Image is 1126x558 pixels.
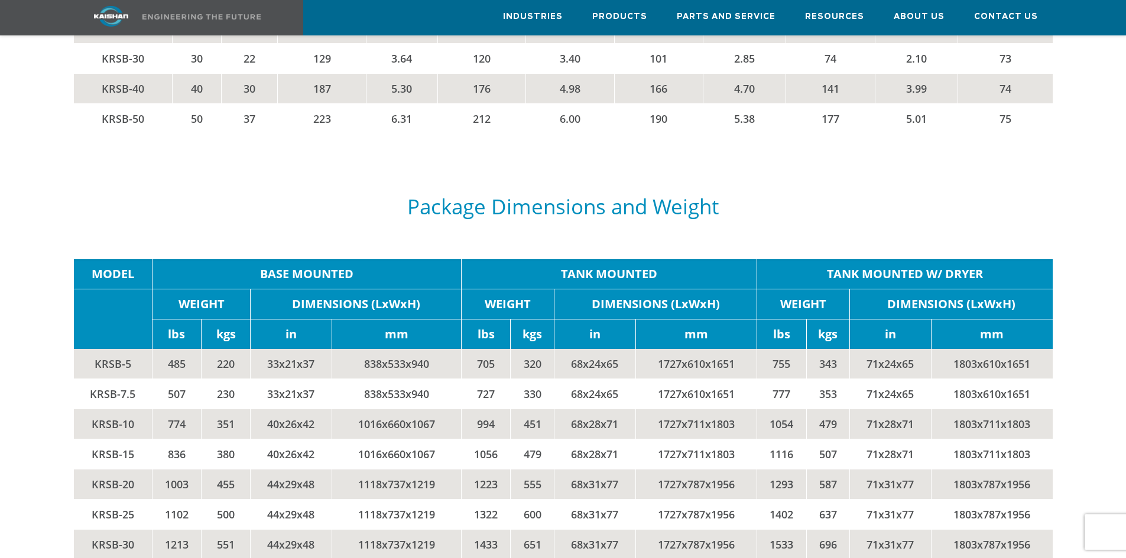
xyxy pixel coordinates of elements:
[251,319,332,349] td: in
[437,43,526,73] td: 120
[278,103,366,133] td: 223
[251,409,332,439] td: 40x26x42
[703,73,786,103] td: 4.70
[251,289,462,319] td: DIMENSIONS (LxWxH)
[757,319,806,349] td: lbs
[635,439,757,469] td: 1727x711x1803
[850,319,932,349] td: in
[875,43,958,73] td: 2.10
[805,1,864,32] a: Resources
[74,349,152,379] td: KRSB-5
[554,319,635,349] td: in
[614,103,703,133] td: 190
[221,73,278,103] td: 30
[152,439,201,469] td: 836
[511,409,554,439] td: 451
[806,409,850,439] td: 479
[786,103,875,133] td: 177
[554,378,635,409] td: 68x24x65
[74,469,152,499] td: KRSB-20
[142,14,261,19] img: Engineering the future
[172,103,221,133] td: 50
[172,73,221,103] td: 40
[251,499,332,529] td: 44x29x48
[332,439,461,469] td: 1016x660x1067
[511,378,554,409] td: 330
[805,10,864,24] span: Resources
[221,103,278,133] td: 37
[614,43,703,73] td: 101
[366,103,437,133] td: 6.31
[152,499,201,529] td: 1102
[806,499,850,529] td: 637
[462,349,511,379] td: 705
[74,73,173,103] td: KRSB-40
[511,439,554,469] td: 479
[592,10,647,24] span: Products
[332,378,461,409] td: 838x533x940
[958,43,1053,73] td: 73
[875,103,958,133] td: 5.01
[74,43,173,73] td: KRSB-30
[202,469,251,499] td: 455
[74,103,173,133] td: KRSB-50
[974,10,1038,24] span: Contact Us
[202,349,251,379] td: 220
[278,43,366,73] td: 129
[931,319,1052,349] td: mm
[592,1,647,32] a: Products
[251,469,332,499] td: 44x29x48
[875,73,958,103] td: 3.99
[757,499,806,529] td: 1402
[677,10,775,24] span: Parts and Service
[152,259,461,289] td: BASE MOUNTED
[635,349,757,379] td: 1727x610x1651
[152,409,201,439] td: 774
[554,439,635,469] td: 68x28x71
[74,409,152,439] td: KRSB-10
[958,73,1053,103] td: 74
[894,10,945,24] span: About Us
[503,10,563,24] span: Industries
[503,1,563,32] a: Industries
[366,73,437,103] td: 5.30
[757,289,850,319] td: WEIGHT
[635,499,757,529] td: 1727x787x1956
[850,499,932,529] td: 71x31x77
[152,289,250,319] td: WEIGHT
[850,349,932,379] td: 71x24x65
[202,319,251,349] td: kgs
[462,439,511,469] td: 1056
[526,43,615,73] td: 3.40
[677,1,775,32] a: Parts and Service
[202,409,251,439] td: 351
[511,499,554,529] td: 600
[462,289,554,319] td: WEIGHT
[251,378,332,409] td: 33x21x37
[931,439,1052,469] td: 1803x711x1803
[806,378,850,409] td: 353
[894,1,945,32] a: About Us
[635,319,757,349] td: mm
[202,499,251,529] td: 500
[554,409,635,439] td: 68x28x71
[757,378,806,409] td: 777
[172,43,221,73] td: 30
[511,349,554,379] td: 320
[554,499,635,529] td: 68x31x77
[786,43,875,73] td: 74
[462,319,511,349] td: lbs
[74,378,152,409] td: KRSB-7.5
[437,103,526,133] td: 212
[332,319,461,349] td: mm
[74,439,152,469] td: KRSB-15
[202,439,251,469] td: 380
[366,43,437,73] td: 3.64
[221,43,278,73] td: 22
[757,469,806,499] td: 1293
[850,469,932,499] td: 71x31x77
[74,195,1053,218] h5: Package Dimensions and Weight
[554,349,635,379] td: 68x24x65
[332,349,461,379] td: 838x533x940
[931,378,1052,409] td: 1803x610x1651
